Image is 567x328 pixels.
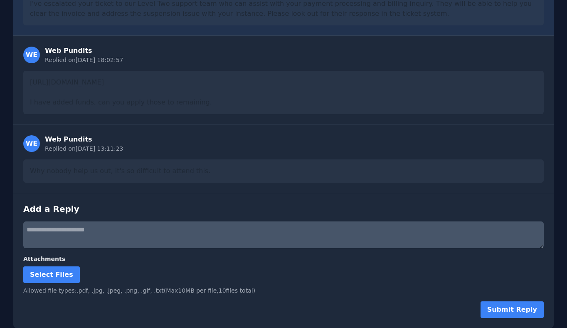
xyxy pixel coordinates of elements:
div: Replied on [DATE] 18:02:57 [45,56,123,64]
div: Why nobody help us out, it's so difficult to attend this. [23,159,544,183]
h3: Add a Reply [23,203,544,215]
button: Submit Reply [481,301,544,318]
div: Web Pundits [45,134,123,144]
div: Allowed file types: .pdf, .jpg, .jpeg, .png, .gif, .txt (Max 10 MB per file, 10 files total) [23,286,544,295]
div: Web Pundits [45,46,123,56]
div: Replied on [DATE] 13:11:23 [45,144,123,153]
label: Attachments [23,255,544,263]
div: [URL][DOMAIN_NAME] I have added funds, can you apply those to remaining. [23,71,544,114]
div: WE [23,135,40,152]
span: Select Files [30,271,73,278]
div: WE [23,47,40,63]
